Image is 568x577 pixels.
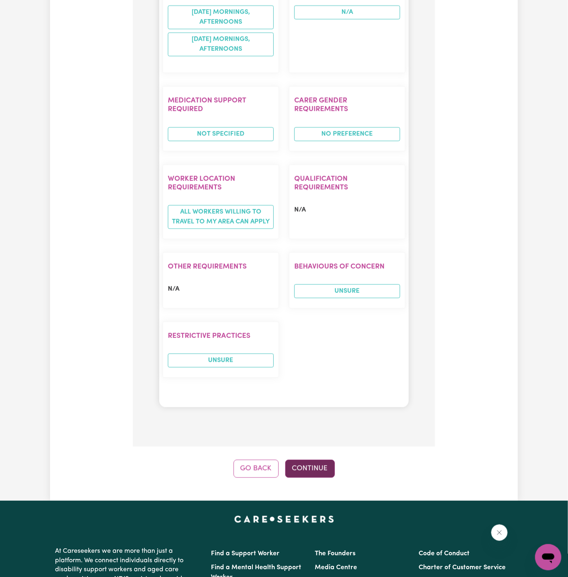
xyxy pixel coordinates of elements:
a: Careseekers home page [234,515,334,522]
iframe: Close message [491,525,508,541]
span: UNSURE [294,284,400,298]
a: The Founders [315,550,355,557]
h2: Behaviours of Concern [294,262,400,271]
h2: Carer gender requirements [294,96,400,114]
span: UNSURE [168,353,274,367]
li: [DATE] mornings, afternoons [168,5,274,29]
button: Go Back [234,460,279,478]
h2: Worker location requirements [168,175,274,192]
span: N/A [294,207,306,213]
span: All workers willing to travel to my area can apply [168,205,274,229]
h2: Other requirements [168,262,274,271]
span: No preference [294,127,400,141]
span: N/A [168,286,179,292]
span: N/A [294,5,400,19]
h2: Medication Support Required [168,96,274,114]
a: Code of Conduct [419,550,470,557]
h2: Restrictive Practices [168,332,274,340]
button: Continue [285,460,335,478]
span: Not specified [168,127,274,141]
li: [DATE] mornings, afternoons [168,32,274,56]
a: Charter of Customer Service [419,564,506,571]
iframe: Button to launch messaging window [535,544,561,570]
a: Find a Support Worker [211,550,279,557]
a: Media Centre [315,564,357,571]
h2: Qualification requirements [294,175,400,192]
span: Need any help? [5,6,50,12]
